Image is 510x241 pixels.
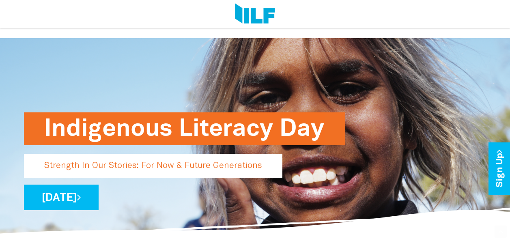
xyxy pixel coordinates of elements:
[24,154,282,178] p: Strength In Our Stories: For Now & Future Generations
[24,185,99,210] a: [DATE]
[235,3,275,25] img: Logo
[495,226,507,238] div: Scroll Back to Top
[44,112,325,145] h1: Indigenous Literacy Day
